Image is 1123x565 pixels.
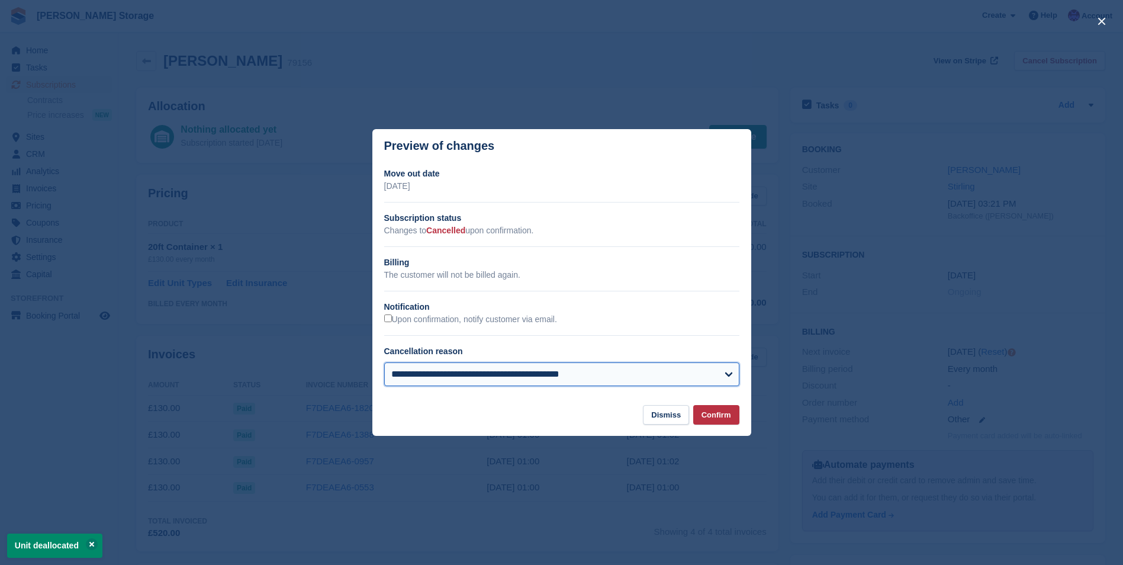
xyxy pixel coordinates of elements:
h2: Subscription status [384,212,739,224]
p: Preview of changes [384,139,495,153]
p: Changes to upon confirmation. [384,224,739,237]
span: Cancelled [426,226,465,235]
p: The customer will not be billed again. [384,269,739,281]
label: Upon confirmation, notify customer via email. [384,314,557,325]
label: Cancellation reason [384,346,463,356]
button: close [1092,12,1111,31]
button: Confirm [693,405,739,425]
input: Upon confirmation, notify customer via email. [384,314,392,322]
p: Unit deallocated [7,534,102,558]
h2: Notification [384,301,739,313]
h2: Move out date [384,168,739,180]
button: Dismiss [643,405,689,425]
h2: Billing [384,256,739,269]
p: [DATE] [384,180,739,192]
